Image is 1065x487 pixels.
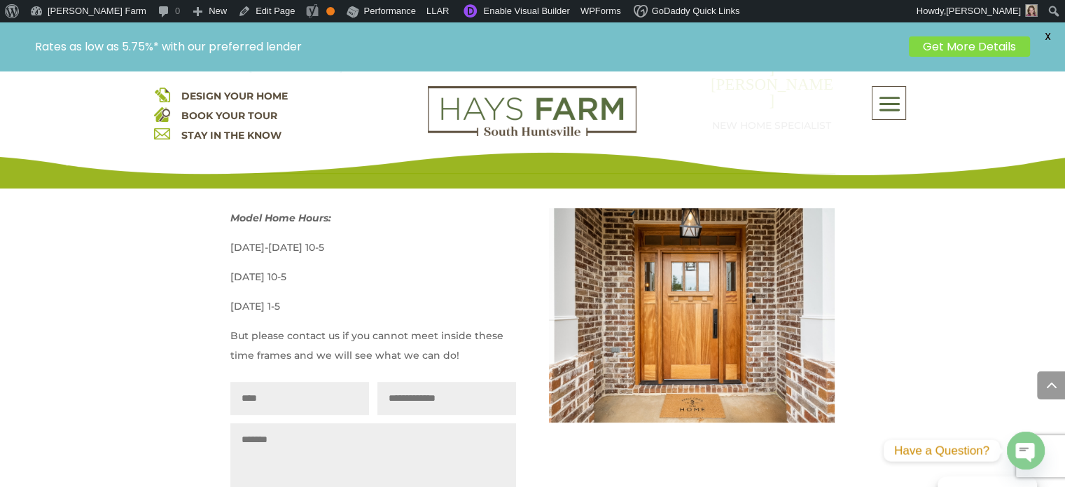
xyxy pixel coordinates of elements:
[428,127,636,139] a: hays farm homes huntsville development
[154,86,170,102] img: design your home
[1037,26,1058,47] span: X
[230,238,516,267] p: [DATE]-[DATE] 10-5
[230,296,516,326] p: [DATE] 1-5
[230,267,516,296] p: [DATE] 10-5
[230,212,331,224] strong: Model Home Hours:
[909,36,1030,57] a: Get More Details
[326,7,335,15] div: OK
[428,86,636,137] img: Logo
[181,129,281,142] a: STAY IN THE KNOW
[946,6,1021,16] span: [PERSON_NAME]
[154,106,170,122] img: book your home tour
[181,90,287,102] a: DESIGN YOUR HOME
[230,326,516,365] p: But please contact us if you cannot meet inside these time frames and we will see what we can do!
[549,208,835,423] img: huntsville_new_home_30
[181,109,277,122] a: BOOK YOUR TOUR
[35,40,902,53] p: Rates as low as 5.75%* with our preferred lender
